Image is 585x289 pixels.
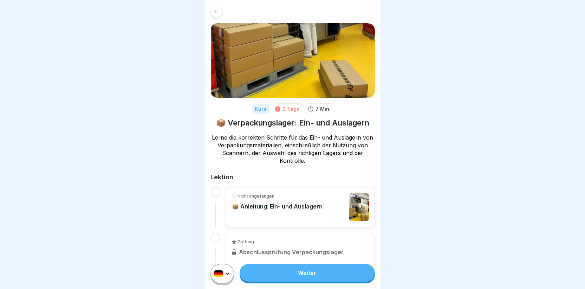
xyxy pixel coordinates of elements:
a: Weiter [240,264,375,282]
img: de.svg [214,271,223,277]
p: 📦 Anleitung: Ein- und Auslagern [232,203,323,210]
div: Kurs [252,104,269,114]
p: 7 Min. [316,105,331,113]
p: Nicht angefangen [238,193,274,199]
p: Lerne die korrekten Schritte für das Ein- und Auslagern von Verpackungsmaterialien, einschließlic... [210,134,375,165]
img: gki6o0he2jayfud62n8u8nim.png [349,193,369,221]
a: Nicht angefangen📦 Anleitung: Ein- und Auslagern [232,193,369,221]
img: g1mf2oopp3hpfy5j4nli41fj.png [210,23,375,98]
h1: 📦 Verpackungslager: Ein- und Auslagern [216,118,369,128]
div: 2 Tage [282,105,300,113]
h2: Lektion [210,173,375,181]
